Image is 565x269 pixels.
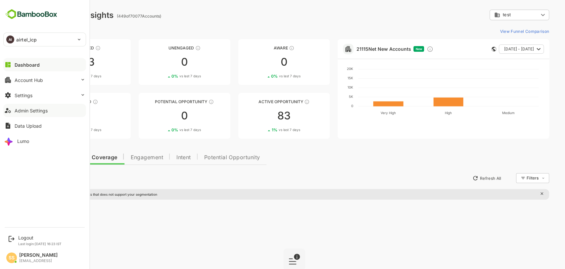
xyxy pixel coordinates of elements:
[3,8,59,21] img: BambooboxFullLogoMark.5f36c76dfaba33ec1ec1367b70bb1252.svg
[16,36,37,43] p: airtel_icp
[215,93,307,139] a: Active OpportunityThese accounts have open opportunities which might be at any of the Sales Stage...
[471,12,515,18] div: test
[156,127,178,132] span: vs last 7 days
[3,58,86,71] button: Dashboard
[3,104,86,117] button: Admin Settings
[16,93,108,139] a: EngagedThese accounts are warm, further nurturing would qualify them to MQAs00%vs last 7 days
[185,99,191,104] div: These accounts are MQAs and can be passed on to Inside Sales
[15,62,40,68] div: Dashboard
[19,259,58,263] div: [EMAIL_ADDRESS]
[255,127,277,132] span: vs last 7 days
[116,93,207,139] a: Potential OpportunityThese accounts are MQAs and can be passed on to Inside Sales00%vs last 7 days
[266,45,271,51] div: These accounts have just entered the buying cycle and need further nurturing
[72,45,77,51] div: These accounts have not been engaged with for a defined time period
[326,95,330,99] text: 5K
[256,74,277,79] span: vs last 7 days
[333,46,388,52] a: 21115Net New Accounts
[49,74,78,79] div: 3 %
[324,67,330,71] text: 20K
[172,45,177,51] div: These accounts have not shown enough engagement and need nurturing
[6,252,17,263] div: SS
[215,57,307,67] div: 0
[215,39,307,85] a: AwareThese accounts have just entered the buying cycle and need further nurturing00%vs last 7 days
[248,127,277,132] div: 1 %
[94,14,138,19] ag: ( 449 of 70077 Accounts)
[324,76,330,80] text: 15K
[116,45,207,50] div: Unengaged
[15,77,43,83] div: Account Hub
[116,99,207,104] div: Potential Opportunity
[16,10,90,20] div: Dashboard Insights
[503,172,526,184] div: Filters
[49,127,78,132] div: 0 %
[181,155,237,160] span: Potential Opportunity
[422,111,429,115] text: High
[466,9,526,22] div: test
[6,35,14,43] div: AI
[392,47,399,51] span: New
[16,110,108,121] div: 0
[476,44,521,54] button: [DATE] - [DATE]
[148,74,178,79] div: 0 %
[57,74,78,79] span: vs last 7 days
[15,123,42,129] div: Data Upload
[480,12,488,17] span: test
[18,242,62,246] p: Last login: [DATE] 16:23 IST
[3,89,86,102] button: Settings
[29,192,134,196] p: There are global insights that does not support your segmentation
[16,39,108,85] a: UnreachedThese accounts have not been engaged with for a defined time period3633%vs last 7 days
[18,235,62,240] div: Logout
[15,108,48,113] div: Admin Settings
[446,173,481,183] button: Refresh All
[16,57,108,67] div: 363
[215,110,307,121] div: 83
[156,74,178,79] span: vs last 7 days
[19,252,58,258] div: [PERSON_NAME]
[481,45,511,53] span: [DATE] - [DATE]
[3,119,86,132] button: Data Upload
[116,57,207,67] div: 0
[479,111,492,115] text: Medium
[3,73,86,87] button: Account Hub
[23,155,94,160] span: Data Quality and Coverage
[215,45,307,50] div: Aware
[248,74,277,79] div: 0 %
[503,175,515,180] div: Filters
[324,85,330,89] text: 10K
[357,111,373,115] text: Very High
[153,155,168,160] span: Intent
[116,39,207,85] a: UnengagedThese accounts have not shown enough engagement and need nurturing00%vs last 7 days
[215,99,307,104] div: Active Opportunity
[281,99,286,104] div: These accounts have open opportunities which might be at any of the Sales Stages
[16,45,108,50] div: Unreached
[107,155,140,160] span: Engagement
[16,99,108,104] div: Engaged
[328,104,330,108] text: 0
[403,46,410,52] div: Discover new ICP-fit accounts showing engagement — via intent surges, anonymous website visits, L...
[468,47,473,51] div: This card does not support filter and segments
[3,134,86,148] button: Lumo
[57,127,78,132] span: vs last 7 days
[16,172,64,184] button: New Insights
[4,33,86,46] div: AIairtel_icp
[474,26,526,36] button: View Funnel Comparison
[116,110,207,121] div: 0
[15,93,32,98] div: Settings
[148,127,178,132] div: 0 %
[70,99,75,104] div: These accounts are warm, further nurturing would qualify them to MQAs
[17,138,29,144] div: Lumo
